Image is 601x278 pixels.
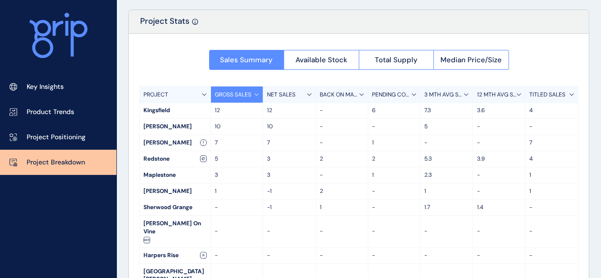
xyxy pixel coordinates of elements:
p: - [320,251,364,259]
p: 1.7 [424,203,468,211]
p: 7 [215,139,259,147]
p: 12 [267,106,311,115]
p: 1 [529,187,574,195]
p: 2 [372,155,416,163]
button: Available Stock [284,50,359,70]
p: - [372,187,416,195]
p: 10 [215,123,259,131]
p: - [529,123,574,131]
p: - [477,227,521,235]
p: - [372,203,416,211]
span: Available Stock [296,55,347,65]
p: 1 [320,203,364,211]
p: Product Trends [27,107,74,117]
p: Project Stats [140,16,190,33]
p: 7 [529,139,574,147]
p: Project Breakdown [27,158,85,167]
p: 4 [529,155,574,163]
p: Key Insights [27,82,64,92]
p: 1 [529,171,574,179]
p: 2.3 [424,171,468,179]
p: - [477,123,521,131]
p: - [215,251,259,259]
p: 5 [215,155,259,163]
button: Sales Summary [209,50,284,70]
p: GROSS SALES [215,91,251,99]
p: - [477,139,521,147]
p: - [320,106,364,115]
p: 6 [372,106,416,115]
p: 1.4 [477,203,521,211]
p: 3.9 [477,155,521,163]
p: - [477,187,521,195]
p: - [267,227,311,235]
span: Total Supply [375,55,418,65]
p: TITLED SALES [529,91,565,99]
p: - [267,251,311,259]
p: 10 [267,123,311,131]
p: - [320,139,364,147]
p: 12 MTH AVG SALES [477,91,516,99]
p: - [477,171,521,179]
p: 7.3 [424,106,468,115]
div: [PERSON_NAME] [140,183,210,199]
p: - [477,251,521,259]
div: [PERSON_NAME] On Vine [140,216,210,247]
p: 3 [267,171,311,179]
p: - [424,139,468,147]
p: 1 [215,187,259,195]
p: 5 [424,123,468,131]
p: 1 [372,171,416,179]
p: - [424,251,468,259]
p: PENDING CONTRACTS [372,91,411,99]
div: Harpers Rise [140,248,210,263]
p: 1 [372,139,416,147]
p: 3 MTH AVG SALES [424,91,464,99]
p: PROJECT [143,91,168,99]
p: BACK ON MARKET [320,91,359,99]
p: - [320,227,364,235]
div: Redstone [140,151,210,167]
p: - [320,171,364,179]
p: 4 [529,106,574,115]
p: 7 [267,139,311,147]
div: Sherwood Grange [140,200,210,215]
p: 12 [215,106,259,115]
p: - [215,227,259,235]
p: - [372,123,416,131]
p: - [529,227,574,235]
p: 2 [320,187,364,195]
p: -1 [267,203,311,211]
p: 5.3 [424,155,468,163]
div: Kingsfield [140,103,210,118]
p: 1 [424,187,468,195]
button: Total Supply [359,50,434,70]
span: Sales Summary [220,55,273,65]
p: - [372,227,416,235]
p: - [320,123,364,131]
p: Project Positioning [27,133,86,142]
p: 3.6 [477,106,521,115]
div: Maplestone [140,167,210,183]
p: 2 [320,155,364,163]
div: [PERSON_NAME] [140,119,210,134]
span: Median Price/Size [440,55,502,65]
p: - [529,251,574,259]
div: [PERSON_NAME] [140,135,210,151]
p: 3 [215,171,259,179]
p: - [372,251,416,259]
p: -1 [267,187,311,195]
p: 3 [267,155,311,163]
button: Median Price/Size [433,50,509,70]
p: - [529,203,574,211]
p: NET SALES [267,91,296,99]
p: - [215,203,259,211]
p: - [424,227,468,235]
